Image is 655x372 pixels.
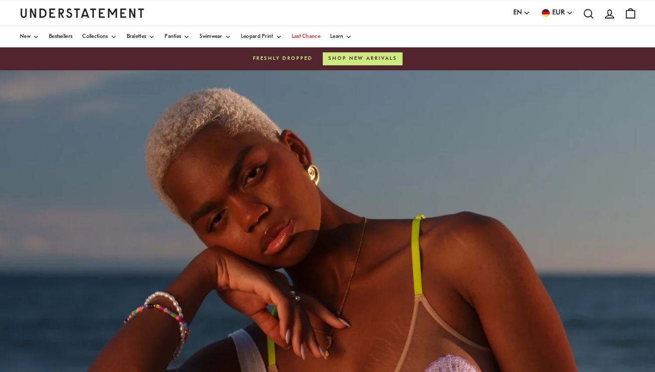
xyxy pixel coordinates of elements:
[552,7,565,18] span: EUR
[513,7,522,18] span: EN
[241,26,282,47] a: Leopard Print
[165,34,181,39] span: Panties
[330,26,352,47] a: Learn
[292,26,320,47] a: Last Chance
[292,34,320,39] span: Last Chance
[540,7,573,18] button: EUR
[241,34,273,39] span: Leopard Print
[253,55,313,63] span: Freshly dropped
[127,26,155,47] a: Bralettes
[20,26,39,47] a: New
[200,34,222,39] span: Swimwear
[200,26,230,47] a: Swimwear
[49,26,72,47] a: Bestsellers
[82,34,108,39] span: Collections
[127,34,147,39] span: Bralettes
[20,52,635,65] a: Freshly droppedShop new arrivals
[49,34,72,39] span: Bestsellers
[82,26,116,47] a: Collections
[20,8,145,17] a: Understatement Homepage
[165,26,190,47] a: Panties
[330,34,344,39] span: Learn
[513,7,530,18] button: EN
[20,34,30,39] span: New
[323,52,403,65] button: Shop new arrivals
